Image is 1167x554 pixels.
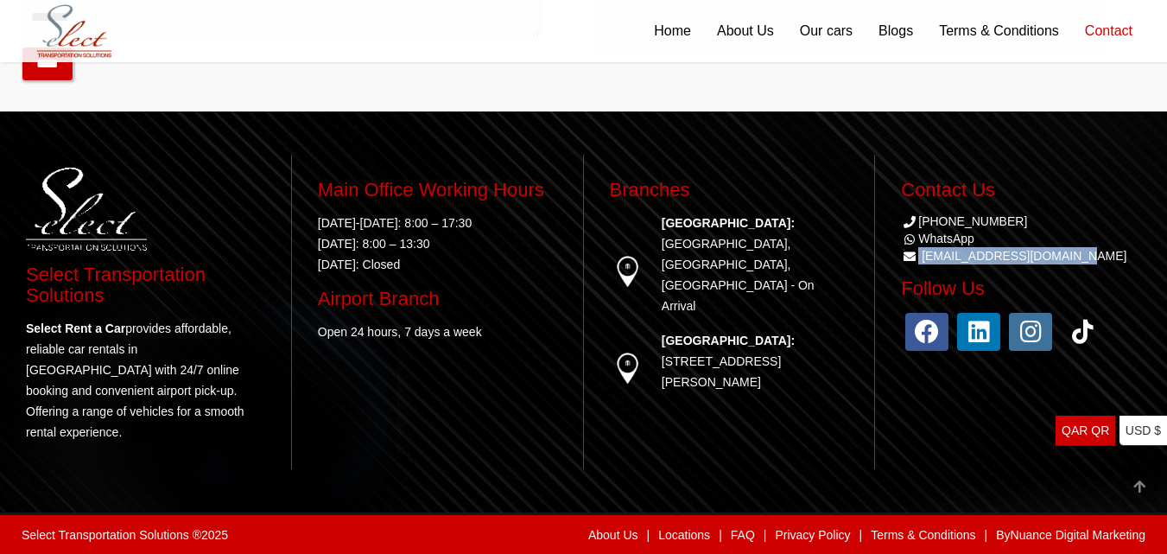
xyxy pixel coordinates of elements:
[22,529,228,541] div: Select Transportation Solutions ®
[719,529,722,541] label: |
[26,318,265,443] p: provides affordable, reliable car rentals in [GEOGRAPHIC_DATA] with 24/7 online booking and conve...
[985,529,988,541] label: |
[318,289,557,309] h3: Airport Branch
[922,249,1126,263] a: [EMAIL_ADDRESS][DOMAIN_NAME]
[610,180,849,201] h3: Branches
[662,354,781,389] a: [STREET_ADDRESS][PERSON_NAME]
[318,180,557,201] h3: Main Office Working Hours
[901,214,1027,228] a: [PHONE_NUMBER]
[26,322,125,335] strong: Select Rent a Car
[871,528,975,542] a: Terms & Conditions
[658,528,710,542] a: Locations
[588,528,638,542] a: About Us
[201,528,228,542] span: 2025
[647,529,650,541] label: |
[318,322,557,342] p: Open 24 hours, 7 days a week
[26,2,123,61] img: Select Rent a Car
[901,232,974,245] a: WhatsApp
[731,528,755,542] a: FAQ
[764,529,767,541] label: |
[901,180,1141,201] h3: Contact Us
[1119,416,1167,446] a: USD $
[662,237,815,313] a: [GEOGRAPHIC_DATA], [GEOGRAPHIC_DATA], [GEOGRAPHIC_DATA] - On Arrival
[326,524,1145,545] div: By
[318,213,557,275] p: [DATE]-[DATE]: 8:00 – 17:30 [DATE]: 8:00 – 13:30 [DATE]: Closed
[662,334,795,347] strong: [GEOGRAPHIC_DATA]:
[662,216,795,230] strong: [GEOGRAPHIC_DATA]:
[775,528,850,542] a: Privacy Policy
[26,264,265,306] h3: Select Transportation Solutions
[1011,528,1145,542] a: Nuance Digital Marketing
[859,529,863,541] label: |
[901,278,1141,299] h3: Follow Us
[1056,416,1115,446] a: QAR QR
